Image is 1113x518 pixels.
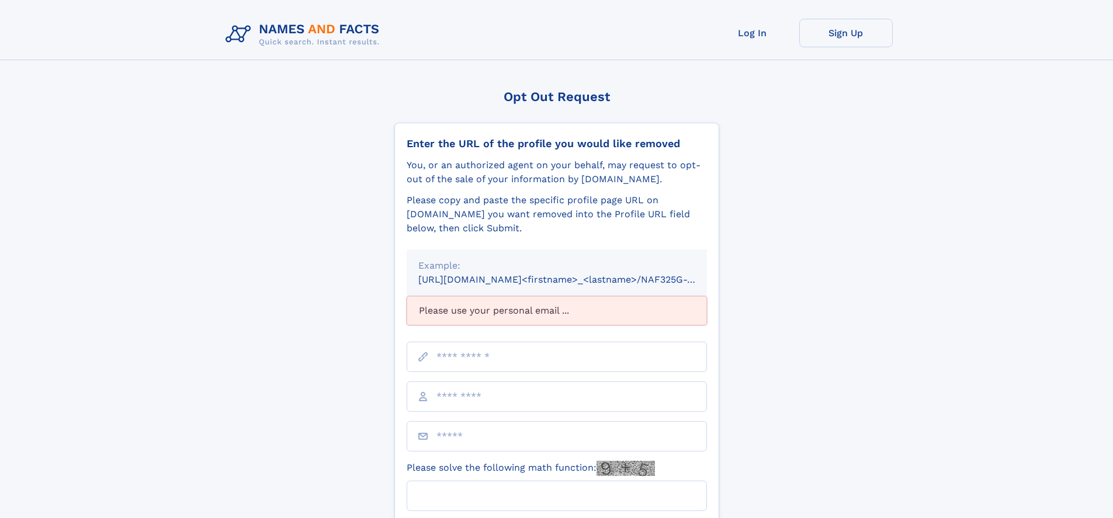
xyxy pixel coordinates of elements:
div: Please use your personal email ... [407,296,707,325]
div: Enter the URL of the profile you would like removed [407,137,707,150]
a: Sign Up [799,19,893,47]
a: Log In [706,19,799,47]
div: Opt Out Request [394,89,719,104]
img: Logo Names and Facts [221,19,389,50]
div: You, or an authorized agent on your behalf, may request to opt-out of the sale of your informatio... [407,158,707,186]
label: Please solve the following math function: [407,461,655,476]
div: Please copy and paste the specific profile page URL on [DOMAIN_NAME] you want removed into the Pr... [407,193,707,235]
small: [URL][DOMAIN_NAME]<firstname>_<lastname>/NAF325G-xxxxxxxx [418,274,729,285]
div: Example: [418,259,695,273]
